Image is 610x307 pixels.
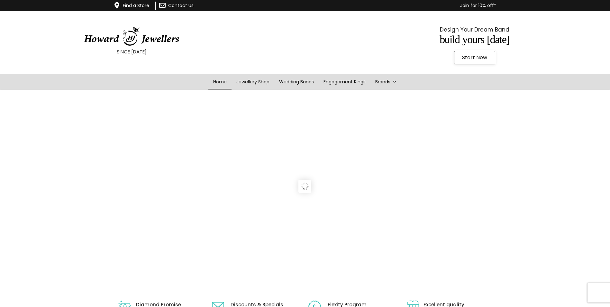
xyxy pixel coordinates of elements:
[440,33,509,45] span: Build Yours [DATE]
[123,2,149,9] a: Find a Store
[462,55,487,60] span: Start Now
[319,74,370,90] a: Engagement Rings
[168,2,194,9] a: Contact Us
[83,27,180,46] img: HowardJewellersLogo-04
[454,51,495,64] a: Start Now
[232,74,274,90] a: Jewellery Shop
[16,48,247,56] p: SINCE [DATE]
[231,2,496,10] p: Join for 10% off*
[370,74,402,90] a: Brands
[274,74,319,90] a: Wedding Bands
[359,25,590,34] p: Design Your Dream Band
[208,74,232,90] a: Home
